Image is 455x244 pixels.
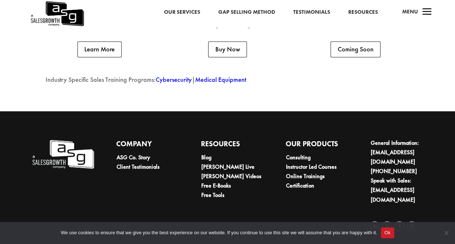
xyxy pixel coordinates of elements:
a: Instructor Led Courses [286,163,336,171]
a: ASG Co. Story [117,153,150,161]
a: Gap Selling Method [218,8,275,17]
a: Medical Equipment [195,75,246,84]
a: Cybersecurity [156,75,192,84]
span: a [420,5,434,20]
a: [PERSON_NAME] Live [201,163,254,171]
a: [PHONE_NUMBER] [370,167,417,175]
a: Testimonials [293,8,330,17]
a: Certification [286,182,314,189]
a: Buy Now [208,41,247,57]
img: A Sales Growth Company [31,138,94,170]
h4: Resources [201,138,263,153]
li: Speak with Sales: [370,176,433,204]
span: We use cookies to ensure that we give you the best experience on our website. If you continue to ... [61,229,377,236]
button: Ok [381,227,394,238]
a: Follow on Instagram [407,221,416,231]
a: [EMAIL_ADDRESS][DOMAIN_NAME] [370,186,415,203]
li: General Information: [370,138,433,167]
span: No [442,229,450,236]
a: [EMAIL_ADDRESS][DOMAIN_NAME] [370,148,415,165]
a: Free E-Books [201,182,231,189]
a: Online Trainings [286,172,324,180]
h4: Our Products [285,138,348,153]
a: Consulting [286,153,310,161]
a: Follow on LinkedIn [370,221,379,231]
a: [PERSON_NAME] Videos [201,172,261,180]
a: Blog [201,153,211,161]
a: Our Services [164,8,200,17]
p: Industry Specific Sales Training Programs: | [46,75,410,84]
a: Free Tools [201,191,224,199]
a: Follow on Facebook [395,221,404,231]
a: Client Testimonials [117,163,160,171]
a: Resources [348,8,378,17]
span: Menu [402,8,418,15]
a: Learn More [77,41,122,57]
a: Follow on X [382,221,392,231]
h4: Company [116,138,179,153]
a: Coming Soon [330,41,380,57]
